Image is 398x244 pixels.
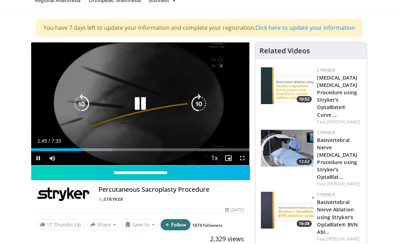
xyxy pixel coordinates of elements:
a: [PERSON_NAME] [327,119,360,125]
div: Feat. [317,236,361,242]
a: Click here to update your information [255,24,355,32]
div: Feat. [317,181,361,187]
a: [PERSON_NAME] [327,236,360,242]
button: Pause [31,151,45,165]
a: 10:52 [261,67,313,104]
h4: Percutaneous Sacroplasty Procedure [99,186,244,194]
span: 16:38 [297,221,312,227]
img: Stryker [36,186,90,203]
span: 7:33 [52,138,61,144]
a: 17 Thumbs Up [36,219,84,230]
div: By [99,196,244,203]
a: 12:52 [261,130,313,167]
a: 1874 followers [192,222,222,228]
h4: Related Videos [259,47,310,55]
img: 0f0d9d51-420c-42d6-ac87-8f76a25ca2f4.150x105_q85_crop-smart_upscale.jpg [261,67,313,104]
div: Progress Bar [31,148,250,151]
a: [PERSON_NAME] [327,181,360,187]
button: Enable picture-in-picture mode [221,151,235,165]
video-js: Video Player [31,42,250,165]
a: Stryker [317,130,335,136]
a: Stryker [317,192,335,198]
div: [DATE] [225,207,244,213]
button: Mute [45,151,59,165]
button: Share [87,219,120,230]
span: 1:45 [38,138,47,144]
span: 17 [47,221,52,228]
button: Fullscreen [235,151,249,165]
button: Playback Rate [207,151,221,165]
img: efc84703-49da-46b6-9c7b-376f5723817c.150x105_q85_crop-smart_upscale.jpg [261,192,313,229]
a: Basivertebral Nerve [MEDICAL_DATA] Procedure using Stryker's OptaBlat… [317,137,357,181]
div: Feat. [317,119,361,125]
span: 2,329 views [210,235,244,243]
div: You have 7 days left to update your information and complete your registration. [36,19,362,36]
a: Stryker [317,67,335,73]
span: / [49,138,50,144]
button: Save to [122,219,158,230]
span: 12:52 [297,158,312,165]
button: Follow [161,219,191,230]
a: Stryker [104,196,123,202]
a: [MEDICAL_DATA] [MEDICAL_DATA] Procedure using Stryker's OptaBlate® Curve … [317,74,357,118]
a: Basivertebral Nerve Ablation using Stryker's OptaBlate® BVN Abl… [317,199,357,235]
span: 10:52 [297,96,312,102]
img: defb5e87-9a59-4e45-9c94-ca0bb38673d3.150x105_q85_crop-smart_upscale.jpg [261,130,313,167]
a: 16:38 [261,192,313,229]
